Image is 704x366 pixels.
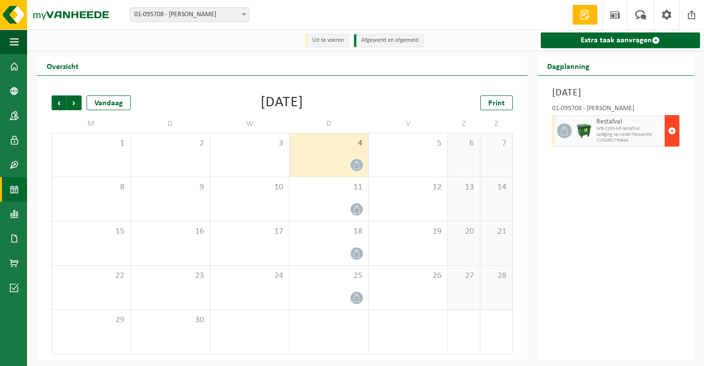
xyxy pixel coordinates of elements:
span: 13 [453,182,475,193]
span: 01-095708 - SMETS MARIA - BRECHT [130,7,249,22]
span: 24 [215,271,284,281]
span: 12 [374,182,442,193]
span: Restafval [596,118,662,126]
span: 1 [57,138,125,149]
h2: Overzicht [37,56,88,75]
a: Extra taak aanvragen [541,32,700,48]
td: D [290,115,369,133]
span: 25 [294,271,363,281]
span: 21 [485,226,507,237]
span: 17 [215,226,284,237]
span: 3 [215,138,284,149]
span: 7 [485,138,507,149]
span: 22 [57,271,125,281]
span: 20 [453,226,475,237]
span: 8 [57,182,125,193]
span: 10 [215,182,284,193]
span: 29 [57,315,125,326]
td: V [369,115,448,133]
span: 19 [374,226,442,237]
td: Z [480,115,513,133]
span: 15 [57,226,125,237]
li: Afgewerkt en afgemeld [354,34,424,47]
img: WB-1100-HPE-GN-01 [577,123,591,138]
div: 01-095708 - [PERSON_NAME] [552,105,679,115]
span: 30 [136,315,205,326]
h2: Dagplanning [537,56,599,75]
td: M [52,115,131,133]
span: T250001770844 [596,138,662,144]
span: 16 [136,226,205,237]
span: 14 [485,182,507,193]
td: Z [448,115,480,133]
span: 18 [294,226,363,237]
span: 11 [294,182,363,193]
div: [DATE] [261,95,303,110]
span: Print [488,99,505,107]
span: 23 [136,271,205,281]
span: 6 [453,138,475,149]
span: Lediging op vaste frequentie [596,132,662,138]
span: 5 [374,138,442,149]
span: Vorige [52,95,66,110]
span: 28 [485,271,507,281]
li: Uit te voeren [305,34,349,47]
a: Print [480,95,513,110]
td: D [131,115,210,133]
span: WB-1100-HP restafval [596,126,662,132]
span: 01-095708 - SMETS MARIA - BRECHT [130,8,249,22]
span: 4 [294,138,363,149]
span: 26 [374,271,442,281]
h3: [DATE] [552,86,679,100]
span: 9 [136,182,205,193]
div: Vandaag [87,95,131,110]
span: 27 [453,271,475,281]
span: 2 [136,138,205,149]
td: W [210,115,290,133]
span: Volgende [67,95,82,110]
